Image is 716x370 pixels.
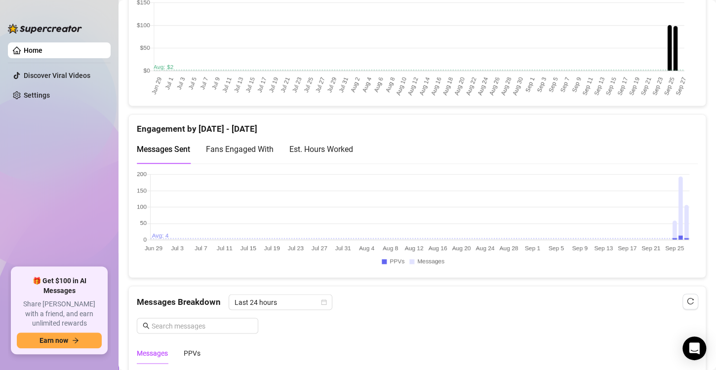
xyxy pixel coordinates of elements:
img: logo-BBDzfeDw.svg [8,24,82,34]
span: Last 24 hours [235,295,326,309]
input: Search messages [152,320,252,331]
span: calendar [321,299,327,305]
span: Messages Sent [137,145,190,154]
button: Earn nowarrow-right [17,333,102,348]
a: Settings [24,91,50,99]
span: 🎁 Get $100 in AI Messages [17,276,102,296]
div: Est. Hours Worked [289,143,353,155]
a: Discover Viral Videos [24,72,90,79]
span: reload [687,297,694,304]
div: Engagement by [DATE] - [DATE] [137,114,698,136]
div: PPVs [184,347,200,358]
span: Earn now [40,336,68,344]
a: Home [24,46,42,54]
div: Messages Breakdown [137,294,698,310]
span: search [143,322,150,329]
span: Fans Engaged With [206,145,274,154]
span: arrow-right [72,337,79,344]
div: Messages [137,347,168,358]
span: Share [PERSON_NAME] with a friend, and earn unlimited rewards [17,299,102,329]
div: Open Intercom Messenger [682,336,706,360]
